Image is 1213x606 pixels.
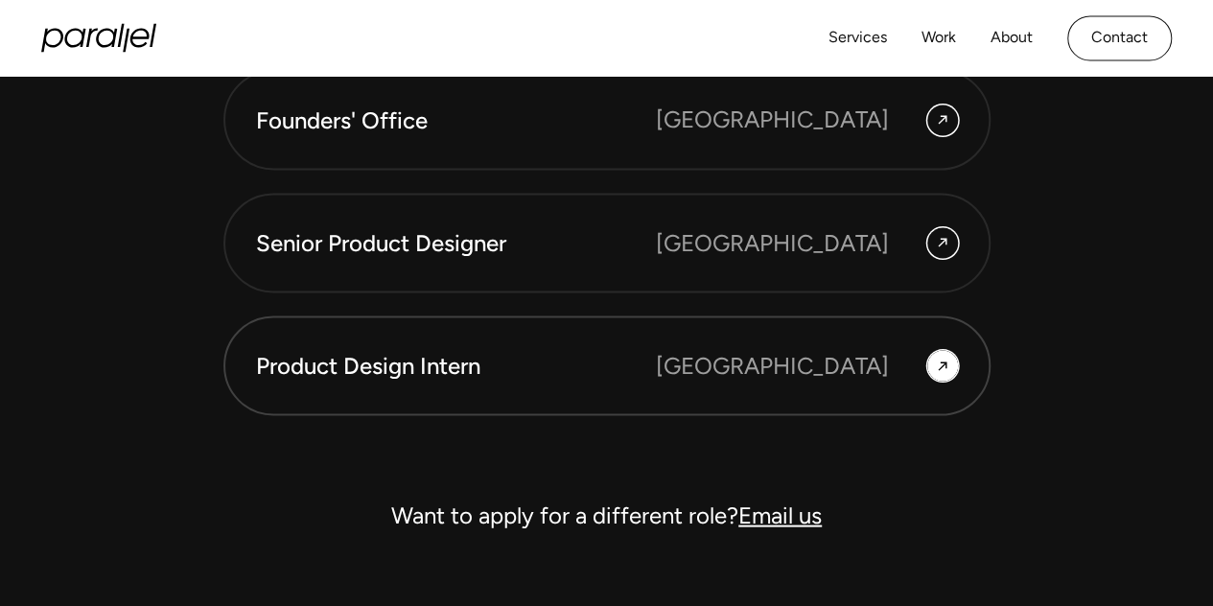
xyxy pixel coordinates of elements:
[656,225,889,260] div: [GEOGRAPHIC_DATA]
[223,69,991,169] a: Founders' Office [GEOGRAPHIC_DATA]
[256,349,656,382] div: Product Design Intern
[738,501,822,528] a: Email us
[656,348,889,383] div: [GEOGRAPHIC_DATA]
[828,24,887,52] a: Services
[223,315,991,415] a: Product Design Intern [GEOGRAPHIC_DATA]
[1067,15,1172,60] a: Contact
[256,104,656,136] div: Founders' Office
[921,24,956,52] a: Work
[256,226,656,259] div: Senior Product Designer
[223,492,991,538] div: Want to apply for a different role?
[656,102,889,136] div: [GEOGRAPHIC_DATA]
[41,23,156,52] a: home
[223,193,991,292] a: Senior Product Designer [GEOGRAPHIC_DATA]
[991,24,1033,52] a: About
